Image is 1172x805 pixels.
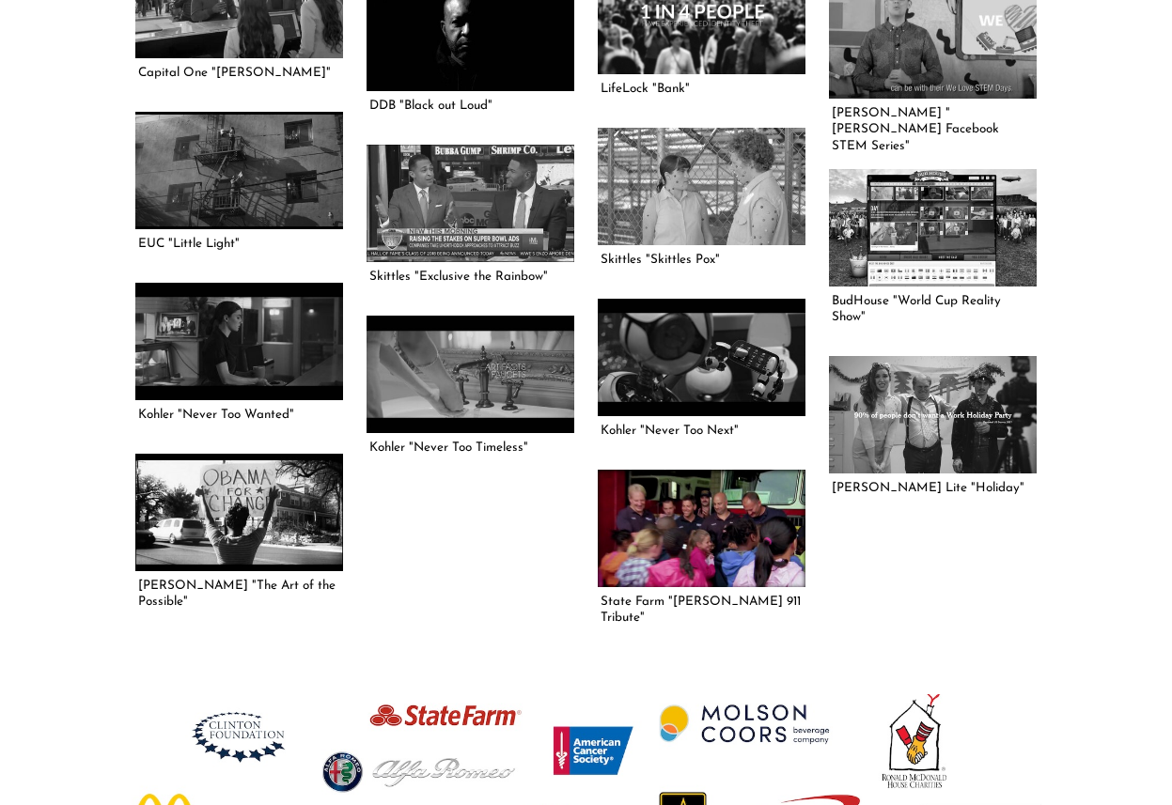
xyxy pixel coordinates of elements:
[369,98,571,115] h5: DDB "Black out Loud"
[601,252,803,269] h5: Skittles "Skittles Pox"
[832,293,1034,326] h5: BudHouse "World Cup Reality Show"
[832,480,1034,497] h5: [PERSON_NAME] Lite "Holiday"
[598,299,805,415] a: Kohler "Never Too Next"
[598,470,805,586] a: State Farm "Spike Lee 911 Tribute"
[832,105,1034,155] h5: [PERSON_NAME] "[PERSON_NAME] Facebook STEM Series"
[601,423,803,440] h5: Kohler "Never Too Next"
[598,128,805,244] a: Skittles "Skittles Pox"
[369,269,571,286] h5: Skittles "Exclusive the Rainbow"
[138,407,340,424] h5: Kohler "Never Too Wanted"
[138,578,340,611] h5: [PERSON_NAME] "The Art of the Possible"
[367,145,574,261] a: Skittles "Exclusive the Rainbow"
[138,65,340,82] h5: Capital One "[PERSON_NAME]"
[369,440,571,457] h5: Kohler "Never Too Timeless"
[135,454,343,570] a: David Plouffe "The Art of the Possible"
[138,236,340,253] h5: EUC "Little Light"
[367,316,574,432] a: Kohler "Never Too Timeless"
[601,594,803,627] h5: State Farm "[PERSON_NAME] 911 Tribute"
[829,169,1037,286] a: BudHouse "World Cup Reality Show"
[135,283,343,399] a: Kohler "Never Too Wanted"
[601,81,803,98] h5: LifeLock "Bank"
[829,356,1037,472] a: Miller Lite "Holiday"
[135,112,343,228] a: EUC "Little Light"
